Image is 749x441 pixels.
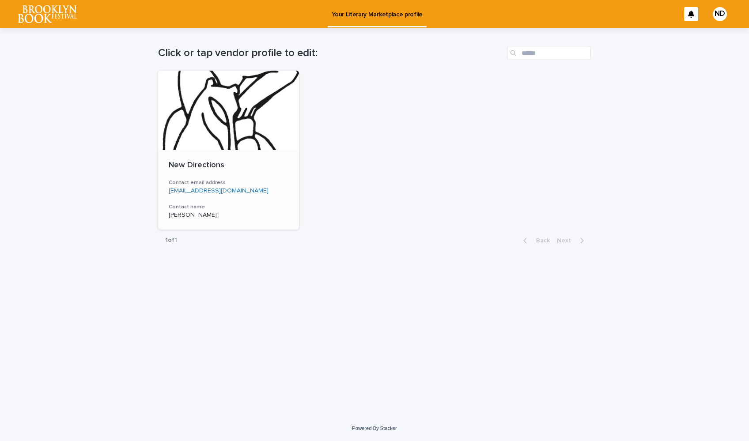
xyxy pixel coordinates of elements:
[18,5,77,23] img: l65f3yHPToSKODuEVUav
[553,237,591,245] button: Next
[158,230,184,251] p: 1 of 1
[158,71,299,230] a: New DirectionsContact email address[EMAIL_ADDRESS][DOMAIN_NAME]Contact name[PERSON_NAME]
[169,161,288,170] p: New Directions
[169,211,288,219] p: [PERSON_NAME]
[507,46,591,60] input: Search
[352,426,397,431] a: Powered By Stacker
[169,188,269,194] a: [EMAIL_ADDRESS][DOMAIN_NAME]
[516,237,553,245] button: Back
[158,47,503,60] h1: Click or tap vendor profile to edit:
[169,179,288,186] h3: Contact email address
[713,7,727,21] div: ND
[557,237,576,244] span: Next
[169,204,288,211] h3: Contact name
[531,237,550,244] span: Back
